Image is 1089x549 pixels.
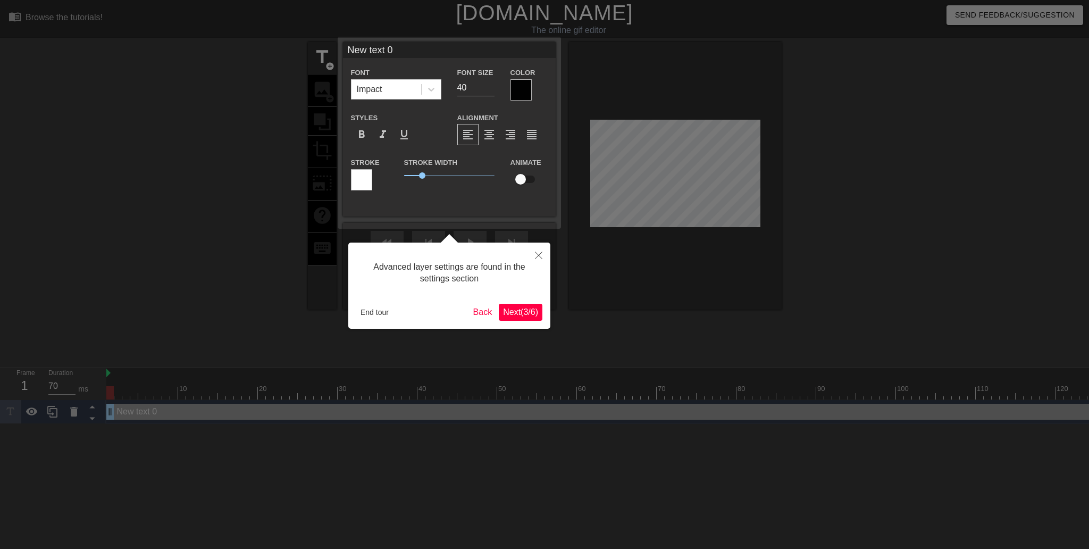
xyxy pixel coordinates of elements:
button: Back [469,304,497,321]
button: End tour [356,304,393,320]
button: Next [499,304,542,321]
button: Close [527,243,550,267]
span: Next ( 3 / 6 ) [503,307,538,317]
div: Advanced layer settings are found in the settings section [356,251,542,296]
